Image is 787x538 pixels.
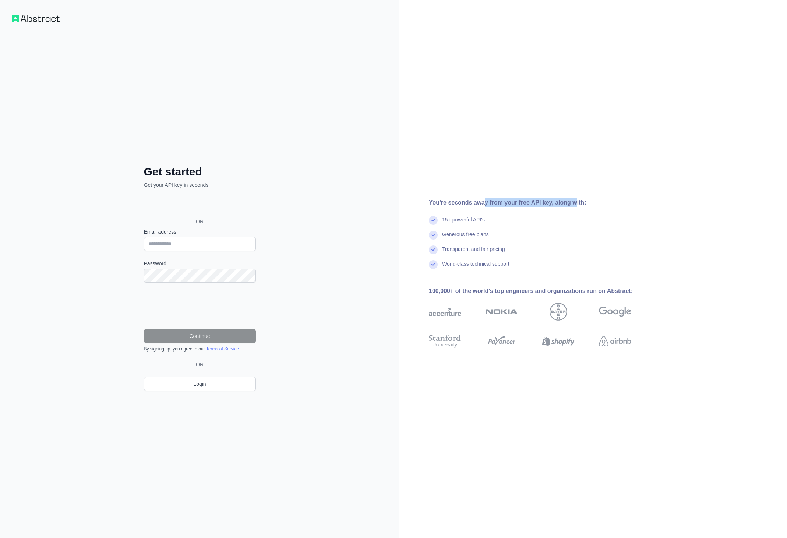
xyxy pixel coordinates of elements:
[193,361,207,368] span: OR
[140,197,258,213] iframe: Sign in with Google Button
[190,218,209,225] span: OR
[442,245,505,260] div: Transparent and fair pricing
[12,15,60,22] img: Workflow
[144,181,256,189] p: Get your API key in seconds
[144,377,256,391] a: Login
[206,346,239,352] a: Terms of Service
[429,231,438,240] img: check mark
[429,245,438,254] img: check mark
[429,260,438,269] img: check mark
[550,303,567,321] img: bayer
[486,333,518,349] img: payoneer
[599,303,631,321] img: google
[144,260,256,267] label: Password
[144,228,256,235] label: Email address
[144,346,256,352] div: By signing up, you agree to our .
[442,260,509,275] div: World-class technical support
[144,165,256,178] h2: Get started
[442,231,489,245] div: Generous free plans
[442,216,485,231] div: 15+ powerful API's
[429,216,438,225] img: check mark
[429,333,461,349] img: stanford university
[429,287,655,296] div: 100,000+ of the world's top engineers and organizations run on Abstract:
[599,333,631,349] img: airbnb
[542,333,575,349] img: shopify
[144,291,256,320] iframe: reCAPTCHA
[144,329,256,343] button: Continue
[429,198,655,207] div: You're seconds away from your free API key, along with:
[486,303,518,321] img: nokia
[429,303,461,321] img: accenture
